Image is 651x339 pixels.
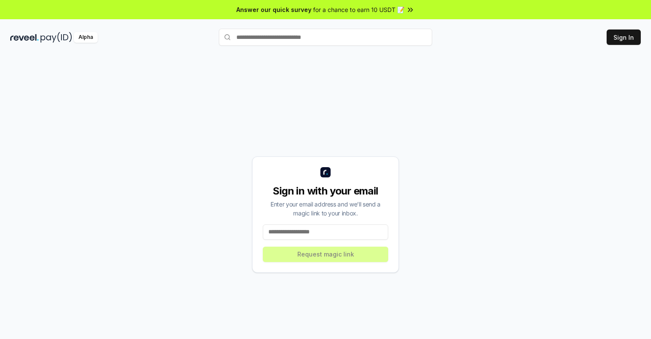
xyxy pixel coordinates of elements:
[320,167,331,177] img: logo_small
[263,200,388,218] div: Enter your email address and we’ll send a magic link to your inbox.
[263,184,388,198] div: Sign in with your email
[74,32,98,43] div: Alpha
[41,32,72,43] img: pay_id
[236,5,311,14] span: Answer our quick survey
[10,32,39,43] img: reveel_dark
[313,5,404,14] span: for a chance to earn 10 USDT 📝
[607,29,641,45] button: Sign In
